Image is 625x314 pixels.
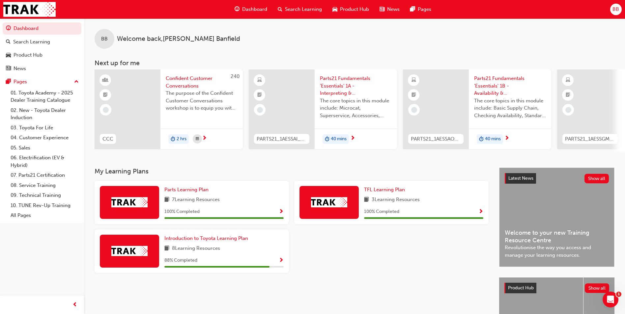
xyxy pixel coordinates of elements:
[111,246,148,256] img: Trak
[95,69,243,149] a: 240CCCConfident Customer ConversationsThe purpose of the Confident Customer Conversations worksho...
[103,76,108,85] span: learningResourceType_INSTRUCTOR_LED-icon
[229,3,272,16] a: guage-iconDashboard
[3,21,81,76] button: DashboardSearch LearningProduct HubNews
[474,75,546,97] span: Parts21 Fundamentals 'Essentials' 1B - Availability & Standard Ordering eLearning
[101,35,108,43] span: BB
[585,283,610,293] button: Show all
[566,76,570,85] span: learningResourceType_ELEARNING-icon
[166,90,238,112] span: The purpose of the Confident Customer Conversations workshop is to equip you with tools to commun...
[102,135,113,143] span: CCC
[610,4,622,15] button: BB
[257,91,262,99] span: booktick-icon
[164,187,209,193] span: Parts Learning Plan
[566,91,570,99] span: booktick-icon
[103,107,109,113] span: learningRecordVerb_NONE-icon
[242,6,267,13] span: Dashboard
[505,244,609,259] span: Revolutionise the way you access and manage your learning resources.
[8,133,81,143] a: 04. Customer Experience
[612,6,619,13] span: BB
[8,88,81,105] a: 01. Toyota Academy - 2025 Dealer Training Catalogue
[418,6,431,13] span: Pages
[202,136,207,142] span: next-icon
[95,168,489,175] h3: My Learning Plans
[3,76,81,88] button: Pages
[332,5,337,13] span: car-icon
[164,235,251,242] a: Introduction to Toyota Learning Plan
[508,285,534,291] span: Product Hub
[504,136,509,142] span: next-icon
[164,208,200,216] span: 100 % Completed
[505,173,609,184] a: Latest NewsShow all
[8,153,81,170] a: 06. Electrification (EV & Hybrid)
[172,196,220,204] span: 7 Learning Resources
[14,78,27,86] div: Pages
[325,135,329,144] span: duration-icon
[374,3,405,16] a: news-iconNews
[196,135,199,143] span: calendar-icon
[320,75,392,97] span: Parts21 Fundamentals 'Essentials' 1A - Interpreting & Analysis
[380,5,384,13] span: news-icon
[164,196,169,204] span: book-icon
[565,107,571,113] span: learningRecordVerb_NONE-icon
[8,190,81,200] a: 09. Technical Training
[3,22,81,35] a: Dashboard
[505,229,609,244] span: Welcome to your new Training Resource Centre
[6,26,11,32] span: guage-icon
[6,79,11,85] span: pages-icon
[164,245,169,253] span: book-icon
[412,91,416,99] span: booktick-icon
[603,292,618,307] iframe: Intercom live chat
[8,170,81,180] a: 07. Parts21 Certification
[6,66,11,72] span: news-icon
[257,107,263,113] span: learningRecordVerb_NONE-icon
[364,208,399,216] span: 100 % Completed
[320,97,392,119] span: The core topics in this module include: Microcat, Superservice, Accessories, TAPS and Info Hub
[372,196,420,204] span: 3 Learning Resources
[479,135,484,144] span: duration-icon
[3,36,81,48] a: Search Learning
[499,168,614,267] a: Latest NewsShow allWelcome to your new Training Resource CentreRevolutionise the way you access a...
[403,69,551,149] a: PARTS21_1AESSAO_0321_ELParts21 Fundamentals 'Essentials' 1B - Availability & Standard Ordering eL...
[164,257,197,264] span: 88 % Completed
[411,107,417,113] span: learningRecordVerb_NONE-icon
[6,52,11,58] span: car-icon
[350,136,355,142] span: next-icon
[285,6,322,13] span: Search Learning
[166,75,238,90] span: Confident Customer Conversations
[164,186,211,194] a: Parts Learning Plan
[6,39,11,45] span: search-icon
[14,51,43,59] div: Product Hub
[327,3,374,16] a: car-iconProduct Hub
[405,3,437,16] a: pages-iconPages
[249,69,397,149] a: PARTS21_1AESSAI_0321_ELParts21 Fundamentals 'Essentials' 1A - Interpreting & AnalysisThe core top...
[257,135,307,143] span: PARTS21_1AESSAI_0321_EL
[8,200,81,211] a: 10. TUNE Rev-Up Training
[279,256,284,265] button: Show Progress
[485,135,501,143] span: 40 mins
[478,209,483,215] span: Show Progress
[478,208,483,216] button: Show Progress
[164,235,248,241] span: Introduction to Toyota Learning Plan
[177,135,186,143] span: 2 hrs
[8,180,81,191] a: 08. Service Training
[231,73,240,79] span: 240
[272,3,327,16] a: search-iconSearch Learning
[14,65,26,72] div: News
[364,196,369,204] span: book-icon
[235,5,240,13] span: guage-icon
[410,5,415,13] span: pages-icon
[311,197,347,207] img: Trak
[84,59,625,67] h3: Next up for me
[8,143,81,153] a: 05. Sales
[412,76,416,85] span: learningResourceType_ELEARNING-icon
[257,76,262,85] span: learningResourceType_ELEARNING-icon
[504,283,609,293] a: Product HubShow all
[616,292,621,297] span: 1
[387,6,400,13] span: News
[279,209,284,215] span: Show Progress
[8,123,81,133] a: 03. Toyota For Life
[331,135,347,143] span: 40 mins
[8,210,81,221] a: All Pages
[340,6,369,13] span: Product Hub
